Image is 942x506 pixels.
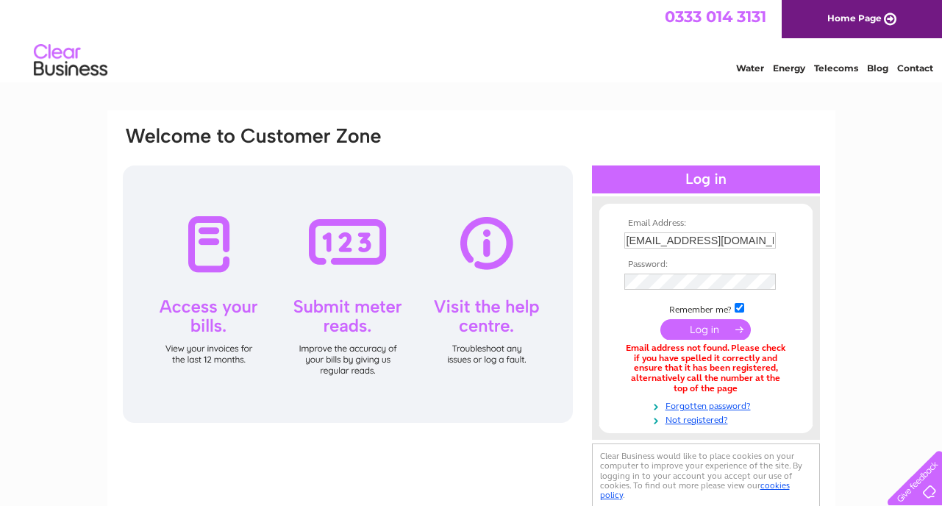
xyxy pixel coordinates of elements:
a: Water [736,63,764,74]
th: Password: [621,260,791,270]
a: Contact [897,63,933,74]
a: Forgotten password? [624,398,791,412]
div: Email address not found. Please check if you have spelled it correctly and ensure that it has bee... [624,343,788,394]
a: Blog [867,63,888,74]
td: Remember me? [621,301,791,316]
th: Email Address: [621,218,791,229]
a: Not registered? [624,412,791,426]
a: 0333 014 3131 [665,7,766,26]
img: logo.png [33,38,108,83]
a: cookies policy [600,480,790,500]
a: Energy [773,63,805,74]
a: Telecoms [814,63,858,74]
div: Clear Business is a trading name of Verastar Limited (registered in [GEOGRAPHIC_DATA] No. 3667643... [124,8,819,71]
input: Submit [660,319,751,340]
